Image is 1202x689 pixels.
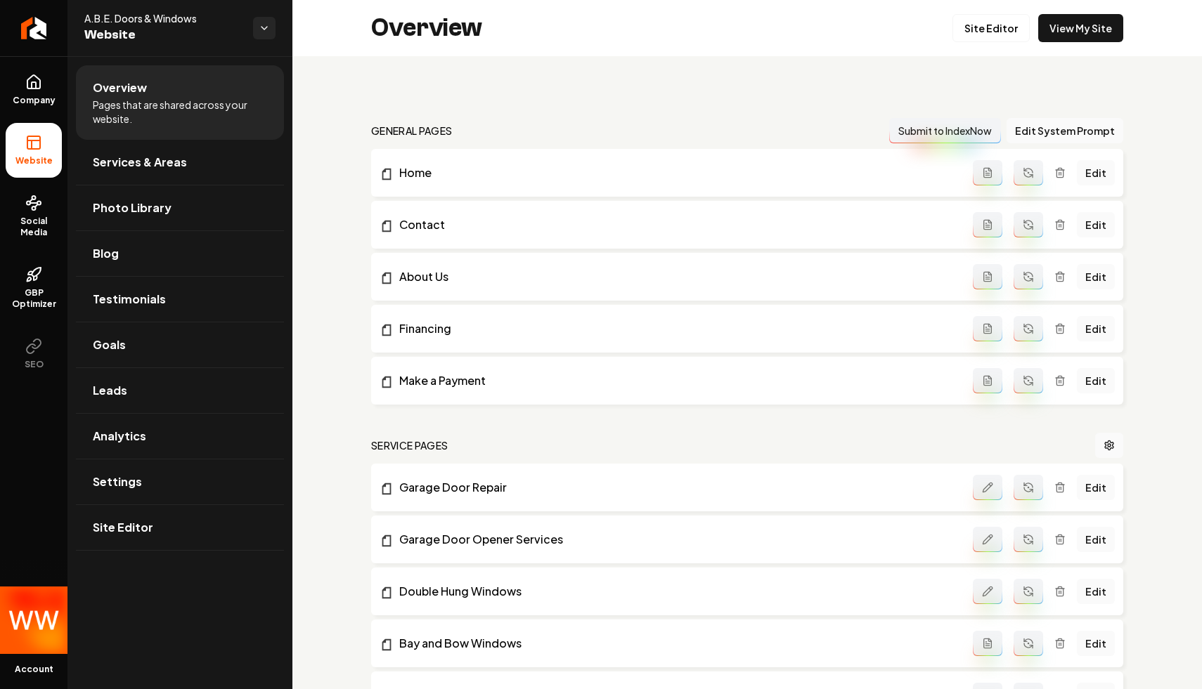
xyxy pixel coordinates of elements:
[93,428,146,445] span: Analytics
[1077,368,1115,393] a: Edit
[76,459,284,504] a: Settings
[371,124,453,138] h2: general pages
[1077,212,1115,237] a: Edit
[380,268,973,285] a: About Us
[76,277,284,322] a: Testimonials
[1007,118,1123,143] button: Edit System Prompt
[889,118,1001,143] button: Submit to IndexNow
[1077,475,1115,500] a: Edit
[84,25,242,45] span: Website
[380,635,973,652] a: Bay and Bow Windows
[952,14,1030,42] a: Site Editor
[371,14,482,42] h2: Overview
[93,519,153,536] span: Site Editor
[6,63,62,117] a: Company
[76,140,284,185] a: Services & Areas
[6,183,62,249] a: Social Media
[93,199,172,216] span: Photo Library
[76,368,284,413] a: Leads
[19,359,49,370] span: SEO
[1077,579,1115,604] a: Edit
[76,414,284,459] a: Analytics
[10,155,58,166] span: Website
[1077,264,1115,289] a: Edit
[973,160,1002,185] button: Add admin page prompt
[6,287,62,310] span: GBP Optimizer
[973,475,1002,500] button: Edit admin page prompt
[1038,14,1123,42] a: View My Site
[380,479,973,496] a: Garage Door Repair
[973,316,1002,341] button: Add admin page prompt
[380,164,973,181] a: Home
[7,95,61,106] span: Company
[973,212,1002,237] button: Add admin page prompt
[380,372,973,389] a: Make a Payment
[15,664,53,675] span: Account
[1077,316,1115,341] a: Edit
[84,11,242,25] span: A.B.E. Doors & Windows
[1077,160,1115,185] a: Edit
[6,255,62,321] a: GBP Optimizer
[973,631,1002,656] button: Add admin page prompt
[93,98,267,126] span: Pages that are shared across your website.
[93,154,187,171] span: Services & Areas
[93,245,119,262] span: Blog
[380,320,973,337] a: Financing
[6,327,62,381] button: SEO
[21,17,47,39] img: Rebolt Logo
[93,291,166,308] span: Testimonials
[76,505,284,550] a: Site Editor
[380,531,973,548] a: Garage Door Opener Services
[1077,631,1115,656] a: Edit
[973,264,1002,289] button: Add admin page prompt
[973,527,1002,552] button: Edit admin page prompt
[76,322,284,367] a: Goals
[973,579,1002,604] button: Edit admin page prompt
[1077,527,1115,552] a: Edit
[380,583,973,600] a: Double Hung Windows
[76,231,284,276] a: Blog
[973,368,1002,393] button: Add admin page prompt
[380,216,973,233] a: Contact
[6,216,62,238] span: Social Media
[76,185,284,230] a: Photo Library
[93,382,127,399] span: Leads
[371,438,448,452] h2: Service Pages
[93,473,142,490] span: Settings
[93,336,126,353] span: Goals
[93,79,147,96] span: Overview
